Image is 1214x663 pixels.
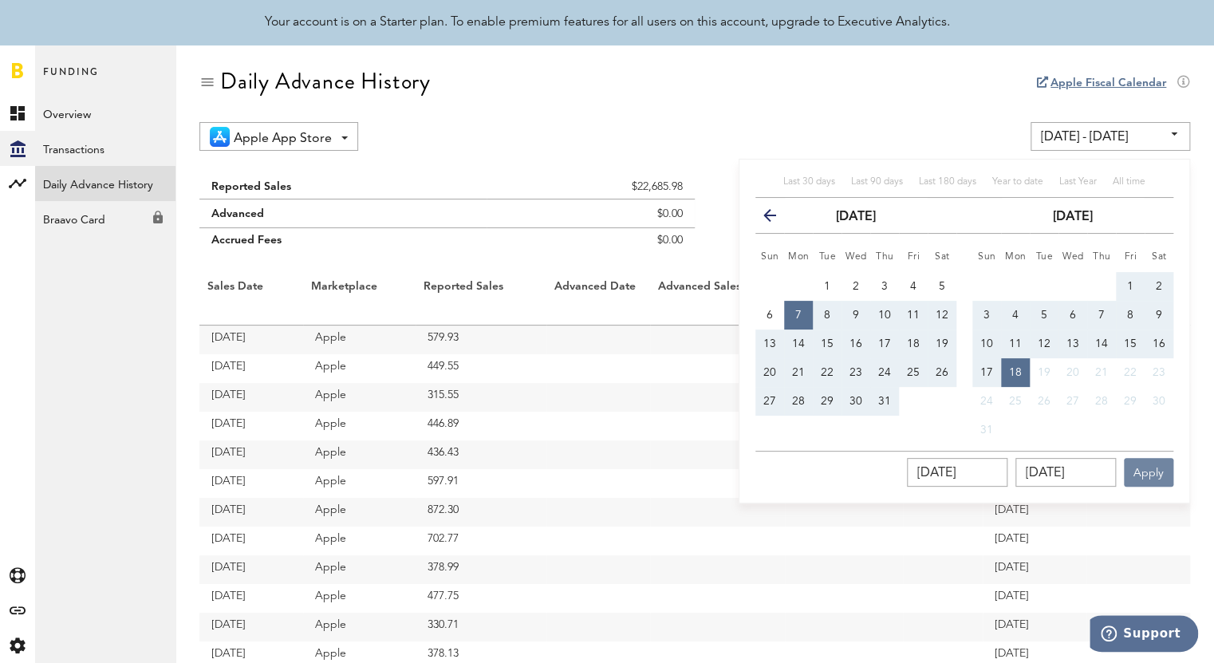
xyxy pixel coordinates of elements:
[813,358,842,387] button: 22
[1116,358,1145,387] button: 22
[763,396,776,407] span: 27
[763,367,776,378] span: 20
[849,338,862,349] span: 16
[1053,211,1093,223] strong: [DATE]
[878,396,891,407] span: 31
[199,354,303,383] td: [DATE]
[199,199,487,228] td: Advanced
[1030,358,1058,387] button: 19
[978,252,996,262] small: Sunday
[1038,338,1050,349] span: 12
[813,387,842,416] button: 29
[1145,358,1173,387] button: 23
[842,301,870,330] button: 9
[1124,252,1137,262] small: Friday
[1058,301,1087,330] button: 6
[784,387,813,416] button: 28
[1087,387,1116,416] button: 28
[303,354,416,383] td: Apple
[416,555,546,584] td: 378.99
[303,555,416,584] td: Apple
[755,330,784,358] button: 13
[303,276,416,326] th: Marketplace
[265,13,950,32] div: Your account is on a Starter plan. To enable premium features for all users on this account, upgr...
[907,367,920,378] span: 25
[983,613,1086,641] td: [DATE]
[1145,387,1173,416] button: 30
[755,387,784,416] button: 27
[1124,338,1137,349] span: 15
[1113,177,1145,187] span: All time
[1038,396,1050,407] span: 26
[1124,367,1137,378] span: 22
[1066,396,1079,407] span: 27
[43,62,99,96] span: Funding
[870,330,899,358] button: 17
[983,498,1086,527] td: [DATE]
[199,228,487,261] td: Accrued Fees
[1001,387,1030,416] button: 25
[792,396,805,407] span: 28
[199,469,303,498] td: [DATE]
[1015,458,1116,487] input: __/__/____
[546,276,650,326] th: Advanced Date
[821,367,834,378] span: 22
[842,358,870,387] button: 23
[1009,338,1022,349] span: 11
[487,167,695,199] td: $22,685.98
[845,252,867,262] small: Wednesday
[1050,77,1166,89] a: Apple Fiscal Calendar
[907,338,920,349] span: 18
[1030,330,1058,358] button: 12
[836,211,876,223] strong: [DATE]
[980,367,993,378] span: 17
[1152,252,1167,262] small: Saturday
[983,555,1086,584] td: [DATE]
[870,301,899,330] button: 10
[35,96,175,131] a: Overview
[303,326,416,354] td: Apple
[824,310,830,321] span: 8
[199,584,303,613] td: [DATE]
[899,330,928,358] button: 18
[210,127,230,147] img: 21.png
[1005,252,1027,262] small: Monday
[416,584,546,613] td: 477.75
[487,228,695,261] td: $0.00
[792,367,805,378] span: 21
[936,310,948,321] span: 12
[1066,367,1079,378] span: 20
[1095,338,1108,349] span: 14
[851,177,903,187] span: Last 90 days
[303,440,416,469] td: Apple
[303,383,416,412] td: Apple
[1156,310,1162,321] span: 9
[416,326,546,354] td: 579.93
[199,555,303,584] td: [DATE]
[935,252,950,262] small: Saturday
[870,387,899,416] button: 31
[1116,272,1145,301] button: 1
[1012,310,1019,321] span: 4
[876,252,894,262] small: Thursday
[1062,252,1084,262] small: Wednesday
[1058,387,1087,416] button: 27
[907,310,920,321] span: 11
[853,310,859,321] span: 9
[199,440,303,469] td: [DATE]
[1124,458,1173,487] button: Apply
[35,201,175,230] div: Braavo Card
[1087,358,1116,387] button: 21
[788,252,810,262] small: Monday
[899,301,928,330] button: 11
[1070,310,1076,321] span: 6
[980,424,993,436] span: 31
[199,498,303,527] td: [DATE]
[795,310,802,321] span: 7
[303,527,416,555] td: Apple
[1087,301,1116,330] button: 7
[792,338,805,349] span: 14
[870,358,899,387] button: 24
[1009,396,1022,407] span: 25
